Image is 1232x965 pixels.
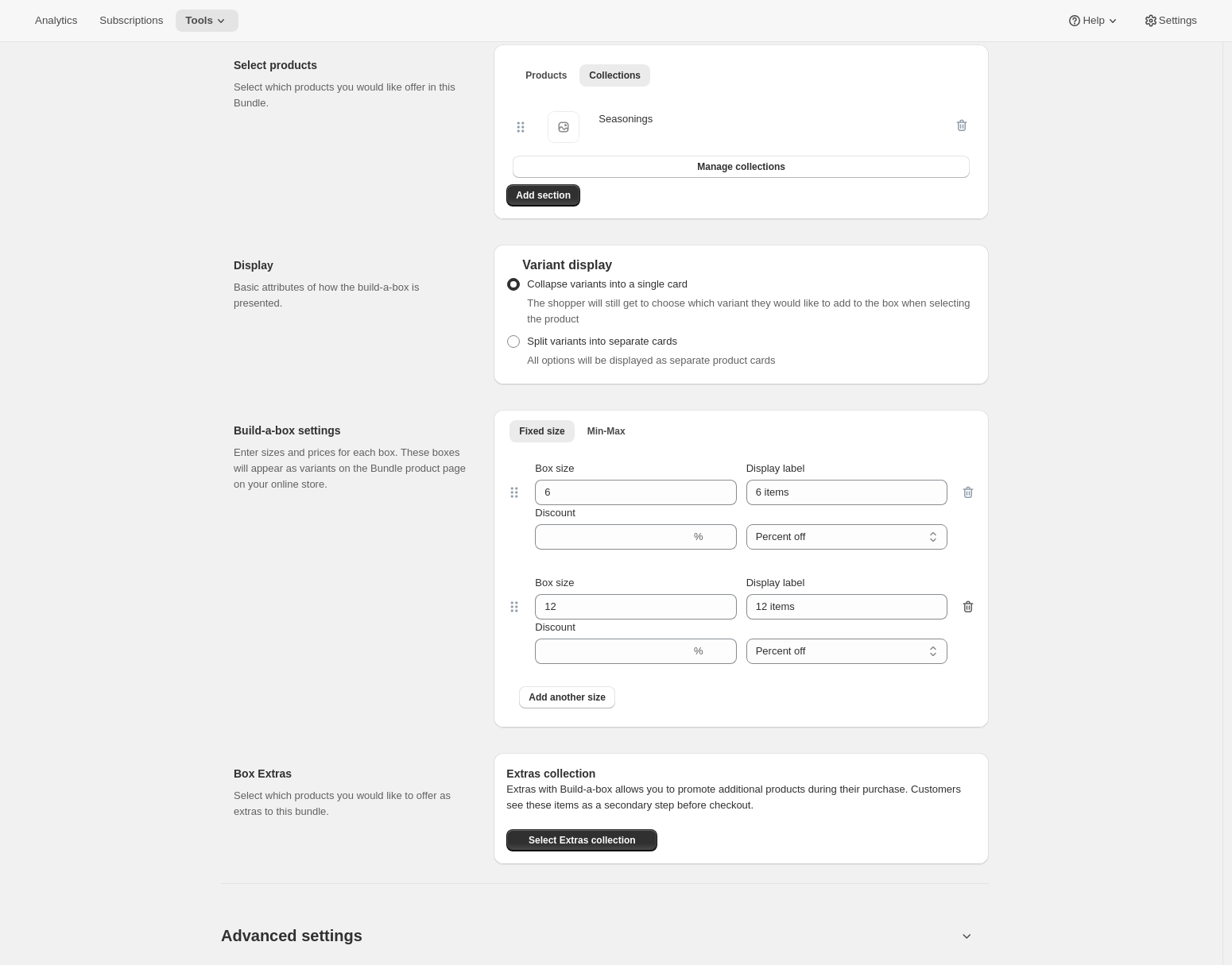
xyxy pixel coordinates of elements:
h2: Build-a-box settings [234,423,468,438]
h2: Display [234,257,468,273]
h2: Select products [234,57,468,73]
button: Add section [506,184,580,207]
p: Extras with Build-a-box allows you to promote additional products during their purchase. Customer... [506,782,976,813]
span: Box size [535,462,574,474]
span: Select Extras collection [529,834,636,847]
span: Discount [535,621,575,633]
span: Fixed size [519,425,564,438]
p: Select which products you would like offer in this Bundle. [234,79,468,111]
h2: Box Extras [234,766,468,782]
span: Add another size [529,691,606,704]
button: Select Extras collection [506,829,657,851]
span: Help [1083,14,1104,27]
span: Display label [746,577,805,589]
span: All options will be displayed as separate product cards [527,354,775,366]
span: % [694,531,703,542]
span: Settings [1159,14,1197,27]
button: Add another size [519,686,615,708]
span: Tools [185,14,213,27]
span: Add section [516,189,571,202]
div: Variant display [506,257,976,273]
p: Basic attributes of how the build-a-box is presented. [234,280,468,311]
h6: Extras collection [506,766,976,782]
span: Collections [589,69,641,82]
span: Collapse variants into a single card [527,278,688,290]
span: Manage collections [697,160,785,173]
span: Box size [535,577,574,589]
button: Subscriptions [90,10,172,32]
span: The shopper will still get to choose which variant they would like to add to the box when selecti... [527,297,970,325]
button: Tools [176,10,238,32]
button: Settings [1133,10,1207,32]
span: Subscriptions [99,14,163,27]
button: Analytics [25,10,87,32]
span: Products [525,69,567,82]
span: Advanced settings [221,923,362,948]
input: Box size [535,480,712,505]
p: Enter sizes and prices for each box. These boxes will appear as variants on the Bundle product pa... [234,445,468,492]
input: Box size [535,594,712,620]
div: Seasonings [599,111,653,127]
span: Display label [746,462,805,474]
span: Split variants into separate cards [527,335,677,347]
span: Analytics [35,14,77,27]
p: Select which products you would like to offer as extras to this bundle. [234,788,468,820]
button: Help [1057,10,1129,32]
span: Min-Max [587,425,626,438]
span: Discount [535,507,575,519]
input: Display label [746,480,947,505]
button: Manage collections [513,156,970,178]
input: Display label [746,594,947,620]
span: % [694,645,703,657]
